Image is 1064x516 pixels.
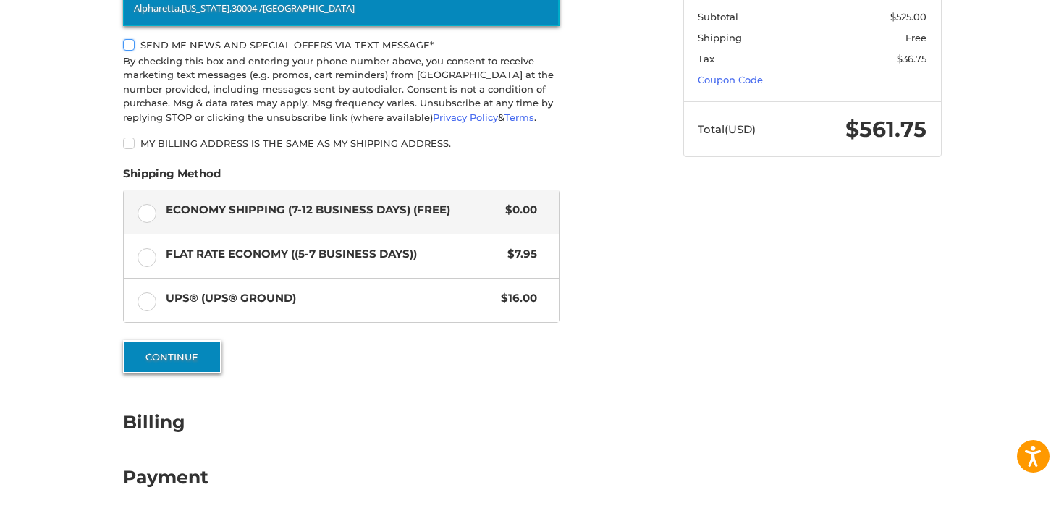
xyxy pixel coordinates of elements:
[504,111,534,123] a: Terms
[501,246,538,263] span: $7.95
[123,340,221,373] button: Continue
[698,32,742,43] span: Shipping
[123,466,208,488] h2: Payment
[166,202,499,219] span: Economy Shipping (7-12 Business Days) (Free)
[123,39,560,51] label: Send me news and special offers via text message*
[433,111,498,123] a: Privacy Policy
[905,32,926,43] span: Free
[698,11,738,22] span: Subtotal
[166,246,501,263] span: Flat Rate Economy ((5-7 Business Days))
[698,74,763,85] a: Coupon Code
[494,290,538,307] span: $16.00
[499,202,538,219] span: $0.00
[845,116,926,143] span: $561.75
[123,54,560,125] div: By checking this box and entering your phone number above, you consent to receive marketing text ...
[123,138,560,149] label: My billing address is the same as my shipping address.
[166,290,494,307] span: UPS® (UPS® Ground)
[123,411,208,433] h2: Billing
[890,11,926,22] span: $525.00
[263,1,355,14] span: [GEOGRAPHIC_DATA]
[897,53,926,64] span: $36.75
[182,1,232,14] span: [US_STATE],
[123,166,221,189] legend: Shipping Method
[698,122,756,136] span: Total (USD)
[232,1,263,14] span: 30004 /
[698,53,714,64] span: Tax
[134,1,182,14] span: Alpharetta,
